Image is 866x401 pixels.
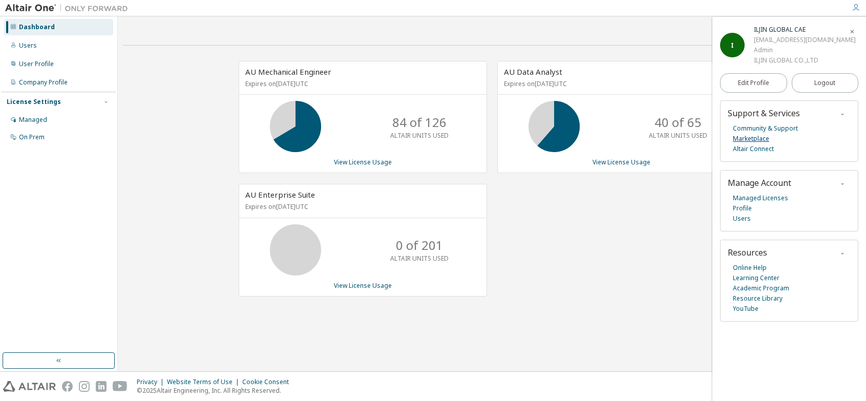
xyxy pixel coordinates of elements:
[728,108,800,119] span: Support & Services
[733,144,774,154] a: Altair Connect
[733,304,758,314] a: YouTube
[334,158,392,166] a: View License Usage
[731,41,734,50] span: I
[733,273,779,283] a: Learning Center
[245,67,331,77] span: AU Mechanical Engineer
[720,73,787,93] a: Edit Profile
[137,378,167,386] div: Privacy
[733,123,798,134] a: Community & Support
[62,381,73,392] img: facebook.svg
[792,73,859,93] button: Logout
[728,177,791,188] span: Manage Account
[19,60,54,68] div: User Profile
[5,3,133,13] img: Altair One
[754,35,856,45] div: [EMAIL_ADDRESS][DOMAIN_NAME]
[728,247,767,258] span: Resources
[593,158,650,166] a: View License Usage
[245,189,315,200] span: AU Enterprise Suite
[649,131,707,140] p: ALTAIR UNITS USED
[19,133,45,141] div: On Prem
[733,214,751,224] a: Users
[754,25,856,35] div: ILJIN GLOBAL CAE
[3,381,56,392] img: altair_logo.svg
[7,98,61,106] div: License Settings
[504,67,562,77] span: AU Data Analyst
[733,263,767,273] a: Online Help
[19,23,55,31] div: Dashboard
[96,381,107,392] img: linkedin.svg
[733,283,789,293] a: Academic Program
[137,386,295,395] p: © 2025 Altair Engineering, Inc. All Rights Reserved.
[754,45,856,55] div: Admin
[733,193,788,203] a: Managed Licenses
[390,131,449,140] p: ALTAIR UNITS USED
[19,116,47,124] div: Managed
[19,41,37,50] div: Users
[390,254,449,263] p: ALTAIR UNITS USED
[654,114,702,131] p: 40 of 65
[19,78,68,87] div: Company Profile
[754,55,856,66] div: ILJIN GLOBAL CO.,LTD
[334,281,392,290] a: View License Usage
[245,202,478,211] p: Expires on [DATE] UTC
[167,378,242,386] div: Website Terms of Use
[242,378,295,386] div: Cookie Consent
[504,79,736,88] p: Expires on [DATE] UTC
[396,237,443,254] p: 0 of 201
[733,203,752,214] a: Profile
[245,79,478,88] p: Expires on [DATE] UTC
[814,78,835,88] span: Logout
[733,134,769,144] a: Marketplace
[79,381,90,392] img: instagram.svg
[113,381,128,392] img: youtube.svg
[733,293,783,304] a: Resource Library
[738,79,769,87] span: Edit Profile
[392,114,447,131] p: 84 of 126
